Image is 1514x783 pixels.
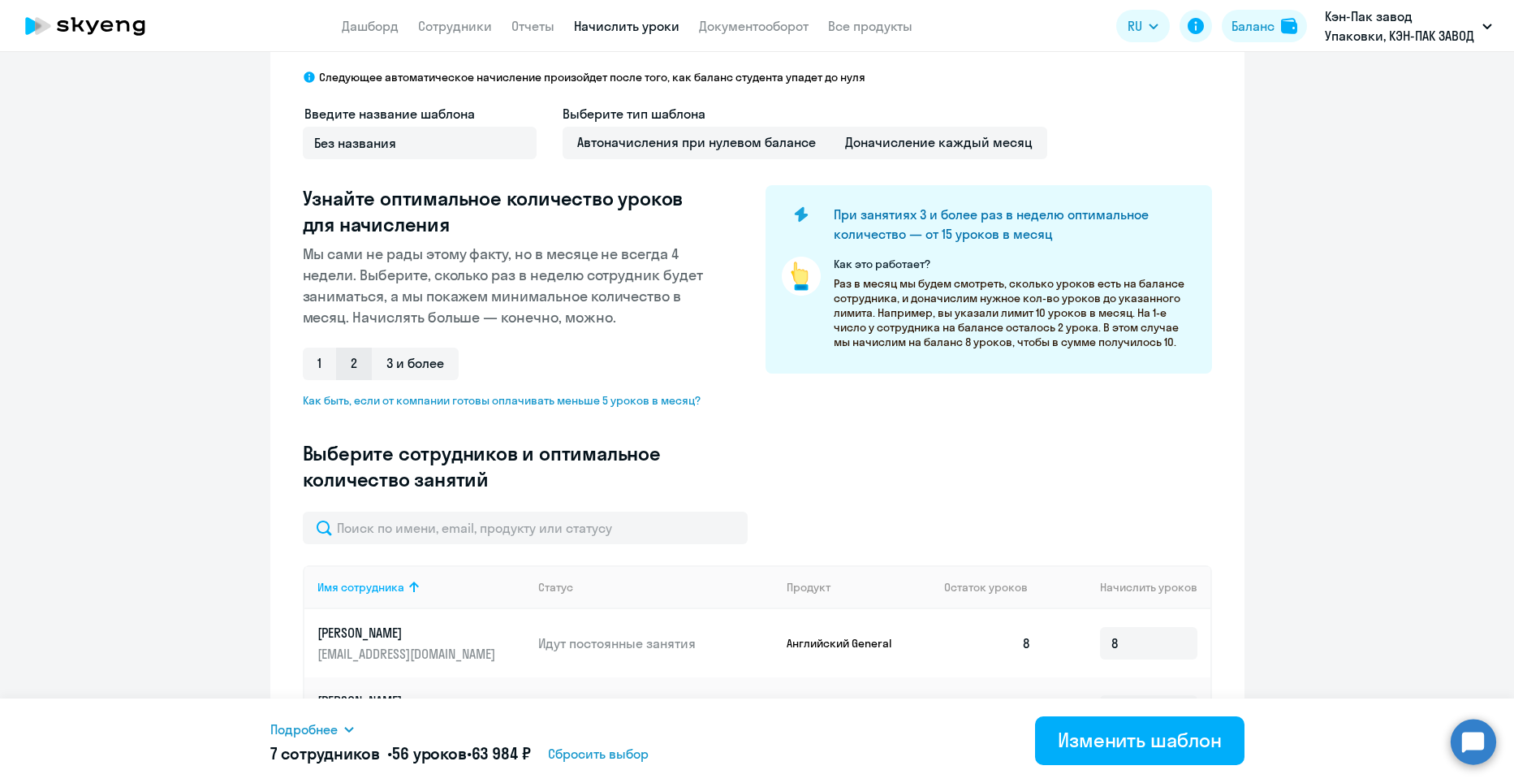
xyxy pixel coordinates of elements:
div: Баланс [1231,16,1275,36]
h3: Выберите сотрудников и оптимальное количество занятий [303,440,714,492]
div: Статус [538,580,774,595]
h4: При занятиях 3 и более раз в неделю оптимальное количество — от 15 уроков в месяц [834,205,1184,244]
td: 8 [931,677,1045,746]
button: Кэн-Пак завод Упаковки, КЭН-ПАК ЗАВОД УПАКОВКИ, ООО [1317,6,1500,45]
span: Введите название шаблона [304,106,475,122]
div: Остаток уроков [944,580,1045,595]
div: Имя сотрудника [317,580,404,595]
p: Кэн-Пак завод Упаковки, КЭН-ПАК ЗАВОД УПАКОВКИ, ООО [1325,6,1476,45]
div: Статус [538,580,573,595]
a: Все продукты [828,18,912,34]
a: Дашборд [342,18,399,34]
a: Начислить уроки [574,18,679,34]
h4: Выберите тип шаблона [563,104,1047,123]
div: Изменить шаблон [1058,727,1222,753]
a: [PERSON_NAME][EMAIL_ADDRESS][DOMAIN_NAME] [317,692,526,731]
span: Автоначисления при нулевом балансе [563,127,830,159]
p: Следующее автоматическое начисление произойдет после того, как баланс студента упадет до нуля [319,70,865,84]
p: Идут постоянные занятия [538,634,774,652]
span: Как быть, если от компании готовы оплачивать меньше 5 уроков в месяц? [303,393,714,408]
input: Поиск по имени, email, продукту или статусу [303,512,748,544]
p: Как это работает? [834,257,1196,271]
span: Сбросить выбор [548,744,649,764]
a: Отчеты [511,18,554,34]
td: 8 [931,609,1045,677]
p: Раз в месяц мы будем смотреть, сколько уроков есть на балансе сотрудника, и доначислим нужное кол... [834,276,1196,349]
div: Продукт [787,580,830,595]
p: [PERSON_NAME] [317,624,499,642]
div: Продукт [787,580,931,595]
input: Без названия [303,127,537,159]
span: Подробнее [270,720,338,739]
p: Английский General [787,636,908,651]
span: Доначисление каждый месяц [830,127,1047,159]
button: RU [1116,10,1170,42]
p: [EMAIL_ADDRESS][DOMAIN_NAME] [317,645,499,663]
span: 56 уроков [392,743,467,764]
button: Изменить шаблон [1035,716,1244,765]
span: Остаток уроков [944,580,1028,595]
div: Имя сотрудника [317,580,526,595]
span: RU [1128,16,1142,36]
span: 63 984 ₽ [472,743,531,764]
a: Документооборот [699,18,809,34]
span: 3 и более [372,348,459,380]
a: Сотрудники [418,18,492,34]
h3: Узнайте оптимальное количество уроков для начисления [303,185,714,237]
img: balance [1281,18,1297,34]
a: [PERSON_NAME][EMAIL_ADDRESS][DOMAIN_NAME] [317,624,526,663]
span: 1 [303,348,336,380]
h5: 7 сотрудников • • [270,742,531,765]
button: Балансbalance [1222,10,1307,42]
img: pointer-circle [782,257,821,296]
th: Начислить уроков [1044,565,1210,609]
p: Мы сами не рады этому факту, но в месяце не всегда 4 недели. Выберите, сколько раз в неделю сотру... [303,244,714,328]
p: [PERSON_NAME] [317,692,499,710]
span: 2 [336,348,372,380]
